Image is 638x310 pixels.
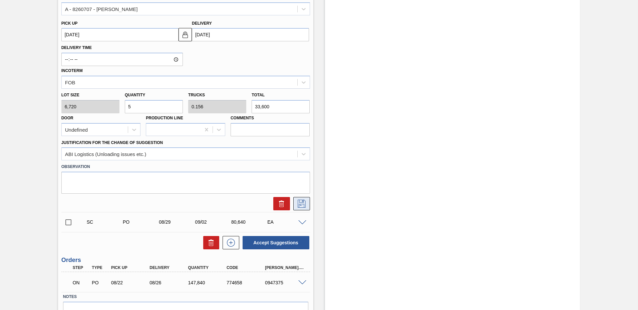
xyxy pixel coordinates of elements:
div: Pick up [109,265,152,270]
div: Save Suggestion [290,197,310,210]
div: [PERSON_NAME]. ID [263,265,306,270]
div: 08/29/2025 [157,219,198,225]
input: mm/dd/yyyy [61,28,179,41]
div: 08/22/2025 [109,280,152,285]
label: Delivery Time [61,43,183,53]
div: ABI Logistics (Unloading issues etc.) [65,151,146,157]
div: 80,640 [230,219,270,225]
div: Delivery [148,265,191,270]
div: Negotiating Order [71,275,91,290]
label: Observation [61,162,310,172]
label: Total [252,93,265,97]
div: Purchase order [121,219,162,225]
div: Suggestion Created [85,219,125,225]
div: Undefined [65,127,88,132]
div: 147,840 [187,280,230,285]
div: Quantity [187,265,230,270]
img: locked [181,31,189,39]
label: Pick up [61,21,78,26]
h3: Orders [61,257,310,264]
label: Door [61,116,73,120]
div: Accept Suggestions [239,235,310,250]
div: Step [71,265,91,270]
label: Production Line [146,116,183,120]
label: Notes [63,292,308,302]
div: 08/26/2025 [148,280,191,285]
p: ON [73,280,89,285]
label: Justification for the Change of Suggestion [61,140,163,145]
div: Type [90,265,110,270]
div: Code [225,265,268,270]
label: Delivery [192,21,212,26]
label: Incoterm [61,68,83,73]
div: 09/02/2025 [194,219,234,225]
div: FOB [65,79,75,85]
div: Purchase order [90,280,110,285]
label: Comments [231,113,310,123]
label: Lot size [61,90,119,100]
div: EA [266,219,306,225]
div: 774658 [225,280,268,285]
label: Quantity [125,93,145,97]
div: A - 8260707 - [PERSON_NAME] [65,6,138,12]
button: locked [179,28,192,41]
div: Delete Suggestion [270,197,290,210]
div: Delete Suggestions [200,236,219,249]
label: Trucks [188,93,205,97]
button: Accept Suggestions [243,236,309,249]
div: New suggestion [219,236,239,249]
input: mm/dd/yyyy [192,28,309,41]
div: 0947375 [263,280,306,285]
